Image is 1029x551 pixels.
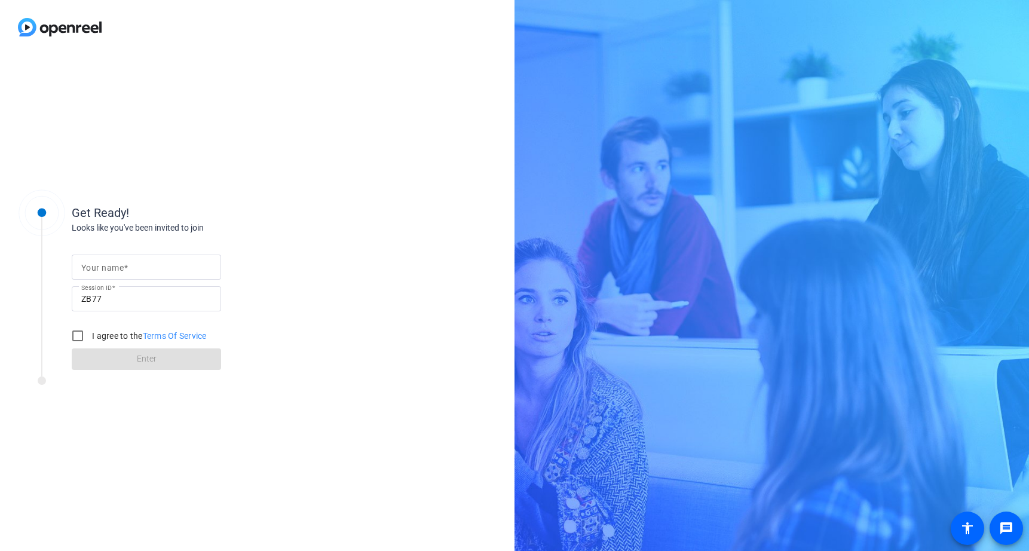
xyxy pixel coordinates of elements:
[72,204,311,222] div: Get Ready!
[81,263,124,273] mat-label: Your name
[999,521,1013,535] mat-icon: message
[90,330,207,342] label: I agree to the
[81,284,112,291] mat-label: Session ID
[143,331,207,341] a: Terms Of Service
[72,222,311,234] div: Looks like you've been invited to join
[960,521,975,535] mat-icon: accessibility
